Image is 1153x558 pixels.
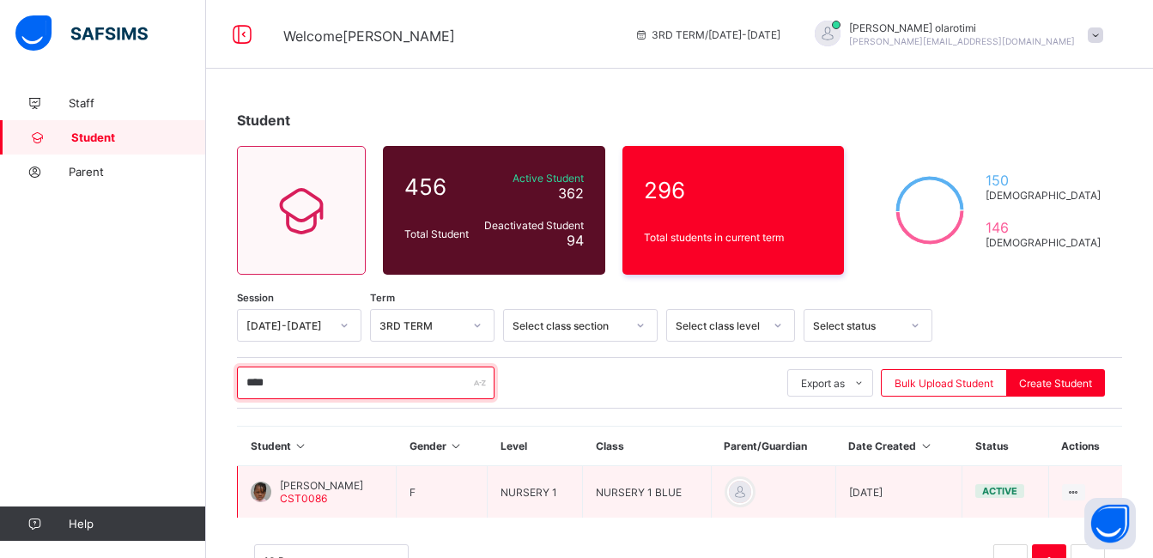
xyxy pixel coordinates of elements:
[400,223,477,245] div: Total Student
[238,427,397,466] th: Student
[294,440,308,452] i: Sort in Ascending Order
[801,377,845,390] span: Export as
[962,427,1049,466] th: Status
[69,517,205,531] span: Help
[280,479,363,492] span: [PERSON_NAME]
[237,112,290,129] span: Student
[711,427,835,466] th: Parent/Guardian
[835,427,962,466] th: Date Created
[370,292,395,304] span: Term
[982,485,1017,497] span: active
[986,236,1101,249] span: [DEMOGRAPHIC_DATA]
[280,492,327,505] span: CST0086
[986,172,1101,189] span: 150
[513,319,626,332] div: Select class section
[644,177,823,203] span: 296
[634,28,780,41] span: session/term information
[482,219,584,232] span: Deactivated Student
[71,130,206,144] span: Student
[488,427,583,466] th: Level
[397,427,488,466] th: Gender
[583,427,712,466] th: Class
[69,165,206,179] span: Parent
[798,21,1112,49] div: Christine olarotimi
[849,36,1075,46] span: [PERSON_NAME][EMAIL_ADDRESS][DOMAIN_NAME]
[986,189,1101,202] span: [DEMOGRAPHIC_DATA]
[676,319,763,332] div: Select class level
[488,466,583,519] td: NURSERY 1
[397,466,488,519] td: F
[404,173,473,200] span: 456
[482,172,584,185] span: Active Student
[835,466,962,519] td: [DATE]
[919,440,933,452] i: Sort in Ascending Order
[1084,498,1136,549] button: Open asap
[237,292,274,304] span: Session
[1048,427,1122,466] th: Actions
[1019,377,1092,390] span: Create Student
[567,232,584,249] span: 94
[69,96,206,110] span: Staff
[644,231,823,244] span: Total students in current term
[986,219,1101,236] span: 146
[15,15,148,52] img: safsims
[583,466,712,519] td: NURSERY 1 BLUE
[558,185,584,202] span: 362
[849,21,1075,34] span: [PERSON_NAME] olarotimi
[379,319,463,332] div: 3RD TERM
[813,319,901,332] div: Select status
[283,27,455,45] span: Welcome [PERSON_NAME]
[895,377,993,390] span: Bulk Upload Student
[449,440,464,452] i: Sort in Ascending Order
[246,319,330,332] div: [DATE]-[DATE]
